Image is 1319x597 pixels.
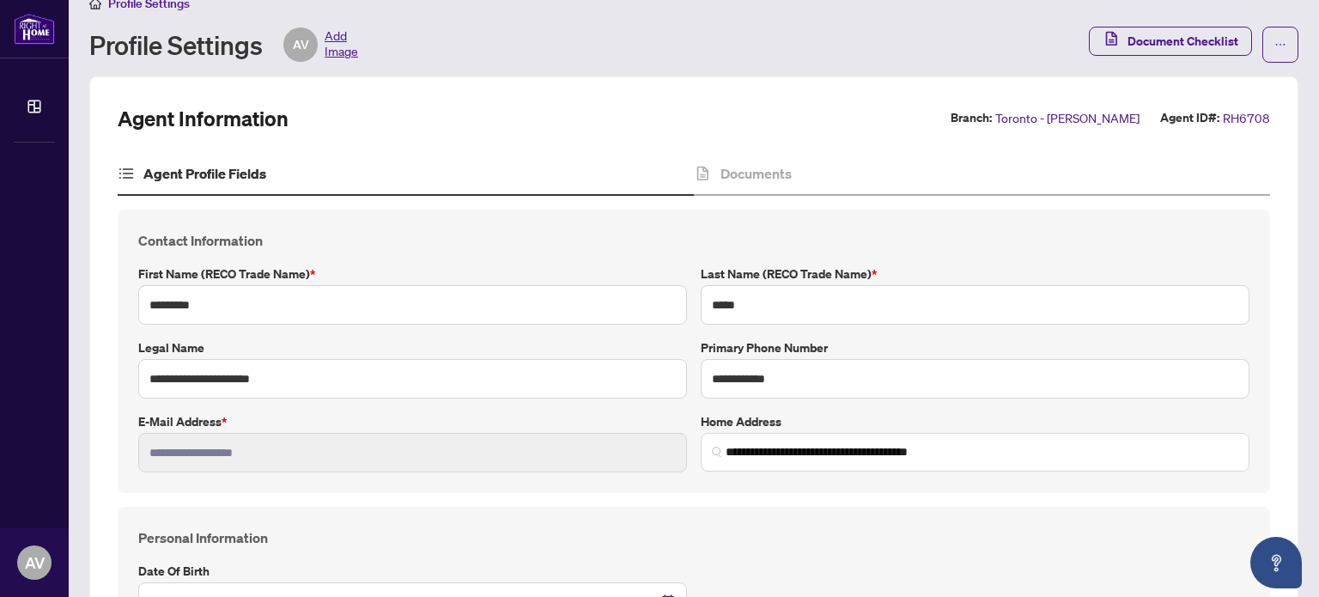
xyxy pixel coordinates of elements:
[720,163,792,184] h4: Documents
[951,108,992,128] label: Branch:
[701,338,1249,357] label: Primary Phone Number
[325,27,358,62] span: Add Image
[25,551,45,575] span: AV
[1160,108,1219,128] label: Agent ID#:
[118,105,289,132] h2: Agent Information
[701,265,1249,283] label: Last Name (RECO Trade Name)
[143,163,266,184] h4: Agent Profile Fields
[712,447,722,457] img: search_icon
[995,108,1140,128] span: Toronto - [PERSON_NAME]
[1274,39,1286,51] span: ellipsis
[138,412,687,431] label: E-mail Address
[1223,108,1270,128] span: RH6708
[701,412,1249,431] label: Home Address
[89,27,358,62] div: Profile Settings
[138,562,687,581] label: Date of Birth
[138,265,687,283] label: First Name (RECO Trade Name)
[1089,27,1252,56] button: Document Checklist
[14,13,55,45] img: logo
[138,338,687,357] label: Legal Name
[1250,537,1302,588] button: Open asap
[138,230,1249,251] h4: Contact Information
[138,527,1249,548] h4: Personal Information
[1128,27,1238,55] span: Document Checklist
[293,35,309,54] span: AV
